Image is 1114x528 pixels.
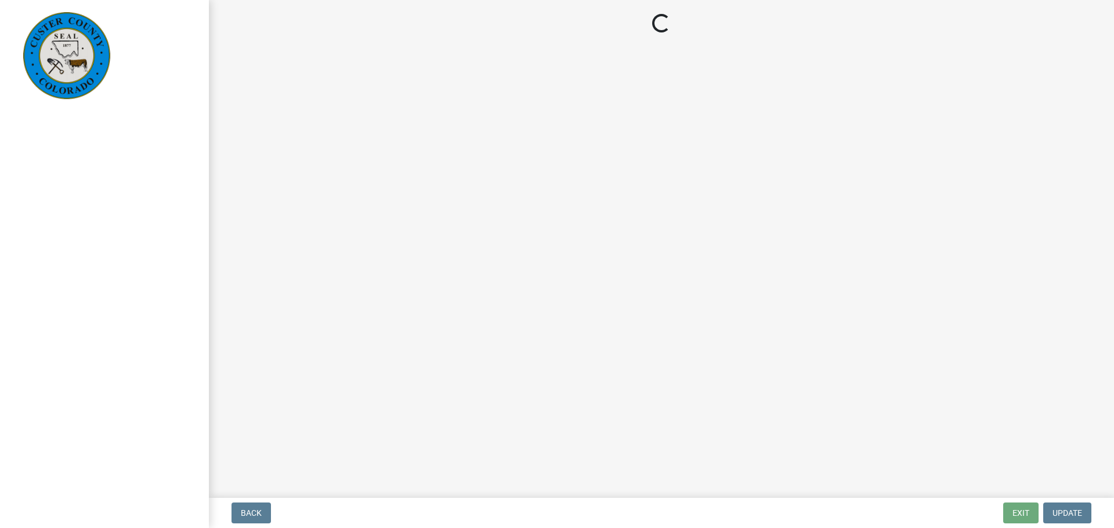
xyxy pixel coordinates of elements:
[1052,508,1082,518] span: Update
[232,502,271,523] button: Back
[1043,502,1091,523] button: Update
[23,12,110,99] img: Custer County, Colorado
[1003,502,1039,523] button: Exit
[241,508,262,518] span: Back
